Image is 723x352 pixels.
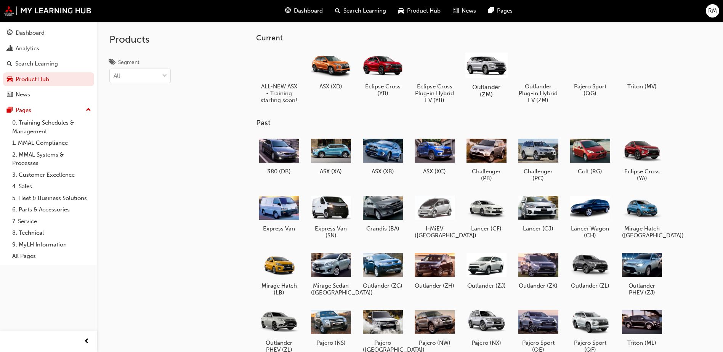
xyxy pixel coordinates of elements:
[415,225,455,239] h5: I-MiEV ([GEOGRAPHIC_DATA])
[497,6,513,15] span: Pages
[463,191,509,235] a: Lancer (CF)
[467,225,507,232] h5: Lancer (CF)
[3,57,94,71] a: Search Learning
[3,42,94,56] a: Analytics
[256,191,302,235] a: Express Van
[162,71,167,81] span: down-icon
[256,48,302,106] a: ALL-NEW ASX - Training starting soon!
[16,106,31,115] div: Pages
[256,134,302,178] a: 380 (DB)
[9,192,94,204] a: 5. Fleet & Business Solutions
[467,339,507,346] h5: Pajero (NX)
[16,90,30,99] div: News
[308,305,354,349] a: Pajero (NS)
[465,83,508,98] h5: Outlander (ZM)
[363,168,403,175] h5: ASX (XB)
[622,83,662,90] h5: Triton (MV)
[518,282,558,289] h5: Outlander (ZK)
[463,134,509,185] a: Challenger (PB)
[407,6,441,15] span: Product Hub
[463,248,509,292] a: Outlander (ZJ)
[482,3,519,19] a: pages-iconPages
[567,134,613,178] a: Colt (RG)
[412,48,457,106] a: Eclipse Cross Plug-in Hybrid EV (YB)
[7,107,13,114] span: pages-icon
[16,29,45,37] div: Dashboard
[515,134,561,185] a: Challenger (PC)
[9,137,94,149] a: 1. MMAL Compliance
[363,83,403,97] h5: Eclipse Cross (YB)
[9,216,94,227] a: 7. Service
[308,191,354,242] a: Express Van (SN)
[109,59,115,66] span: tags-icon
[294,6,323,15] span: Dashboard
[114,72,120,80] div: All
[109,34,171,46] h2: Products
[7,76,13,83] span: car-icon
[311,225,351,239] h5: Express Van (SN)
[9,250,94,262] a: All Pages
[415,83,455,104] h5: Eclipse Cross Plug-in Hybrid EV (YB)
[308,248,354,299] a: Mirage Sedan ([GEOGRAPHIC_DATA])
[570,168,610,175] h5: Colt (RG)
[256,34,689,42] h3: Current
[9,169,94,181] a: 3. Customer Excellence
[488,6,494,16] span: pages-icon
[3,103,94,117] button: Pages
[706,4,719,18] button: RM
[15,59,58,68] div: Search Learning
[86,105,91,115] span: up-icon
[279,3,329,19] a: guage-iconDashboard
[308,48,354,93] a: ASX (XD)
[570,225,610,239] h5: Lancer Wagon (CH)
[463,48,509,99] a: Outlander (ZM)
[259,168,299,175] h5: 380 (DB)
[415,168,455,175] h5: ASX (XC)
[360,134,406,178] a: ASX (XB)
[3,26,94,40] a: Dashboard
[567,48,613,99] a: Pajero Sport (QG)
[16,44,39,53] div: Analytics
[708,6,717,15] span: RM
[619,134,665,185] a: Eclipse Cross (YA)
[363,225,403,232] h5: Grandis (BA)
[7,61,12,67] span: search-icon
[412,134,457,178] a: ASX (XC)
[412,305,457,349] a: Pajero (NW)
[622,282,662,296] h5: Outlander PHEV (ZJ)
[567,248,613,292] a: Outlander (ZL)
[335,6,340,16] span: search-icon
[4,6,91,16] img: mmal
[259,225,299,232] h5: Express Van
[415,282,455,289] h5: Outlander (ZH)
[3,24,94,103] button: DashboardAnalyticsSearch LearningProduct HubNews
[392,3,447,19] a: car-iconProduct Hub
[9,149,94,169] a: 2. MMAL Systems & Processes
[619,191,665,242] a: Mirage Hatch ([GEOGRAPHIC_DATA])
[311,339,351,346] h5: Pajero (NS)
[285,6,291,16] span: guage-icon
[619,248,665,299] a: Outlander PHEV (ZJ)
[9,117,94,137] a: 0. Training Schedules & Management
[308,134,354,178] a: ASX (XA)
[467,282,507,289] h5: Outlander (ZJ)
[622,339,662,346] h5: Triton (ML)
[363,282,403,289] h5: Outlander (ZG)
[259,83,299,104] h5: ALL-NEW ASX - Training starting soon!
[84,337,90,346] span: prev-icon
[311,168,351,175] h5: ASX (XA)
[567,191,613,242] a: Lancer Wagon (CH)
[570,83,610,97] h5: Pajero Sport (QG)
[3,88,94,102] a: News
[256,118,689,127] h3: Past
[7,91,13,98] span: news-icon
[619,48,665,93] a: Triton (MV)
[447,3,482,19] a: news-iconNews
[463,305,509,349] a: Pajero (NX)
[518,83,558,104] h5: Outlander Plug-in Hybrid EV (ZM)
[515,248,561,292] a: Outlander (ZK)
[467,168,507,182] h5: Challenger (PB)
[343,6,386,15] span: Search Learning
[7,45,13,52] span: chart-icon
